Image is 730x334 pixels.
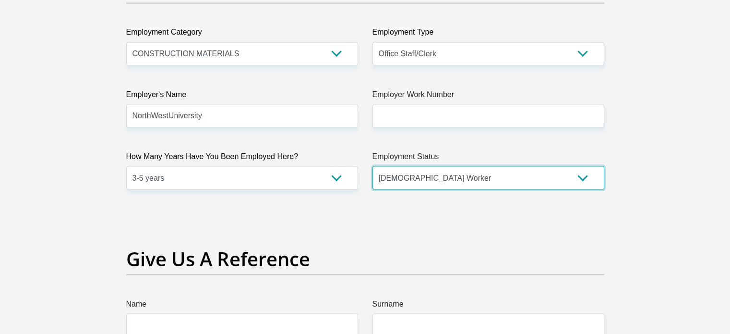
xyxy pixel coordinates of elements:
label: Employment Category [126,26,358,42]
label: Surname [372,298,604,313]
label: Employment Type [372,26,604,42]
label: Name [126,298,358,313]
input: Employer Work Number [372,104,604,127]
h2: Give Us A Reference [126,247,604,270]
label: Employer's Name [126,88,358,104]
input: Employer's Name [126,104,358,127]
label: Employment Status [372,150,604,166]
label: How Many Years Have You Been Employed Here? [126,150,358,166]
label: Employer Work Number [372,88,604,104]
